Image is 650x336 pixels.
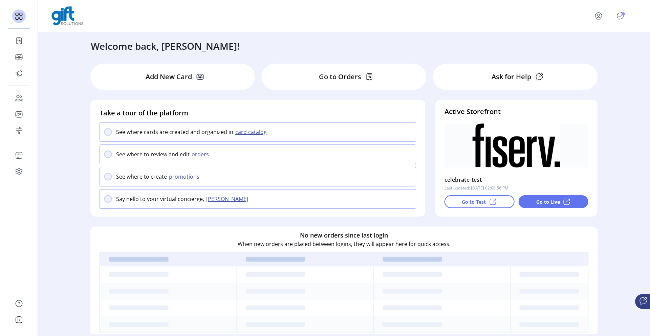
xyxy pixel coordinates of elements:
[233,128,271,136] button: card catalog
[100,108,416,118] h4: Take a tour of the platform
[116,150,190,158] p: See where to review and edit
[585,8,615,24] button: menu
[445,174,482,185] p: celebrate-test
[204,195,252,203] button: [PERSON_NAME]
[238,240,451,248] p: When new orders are placed between logins, they will appear here for quick access.
[615,10,626,21] button: Publisher Panel
[445,185,508,191] p: Last updated: [DATE] 02:08:56 PM
[167,173,203,181] button: promotions
[445,107,588,117] h4: Active Storefront
[462,198,486,205] p: Go to Test
[116,128,233,136] p: See where cards are created and organized in
[319,72,361,82] p: Go to Orders
[91,39,240,53] h3: Welcome back, [PERSON_NAME]!
[536,198,560,205] p: Go to Live
[146,72,192,82] p: Add New Card
[116,195,204,203] p: Say hello to your virtual concierge,
[190,150,213,158] button: orders
[116,173,167,181] p: See where to create
[51,6,84,25] img: logo
[300,231,388,240] h6: No new orders since last login
[492,72,531,82] p: Ask for Help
